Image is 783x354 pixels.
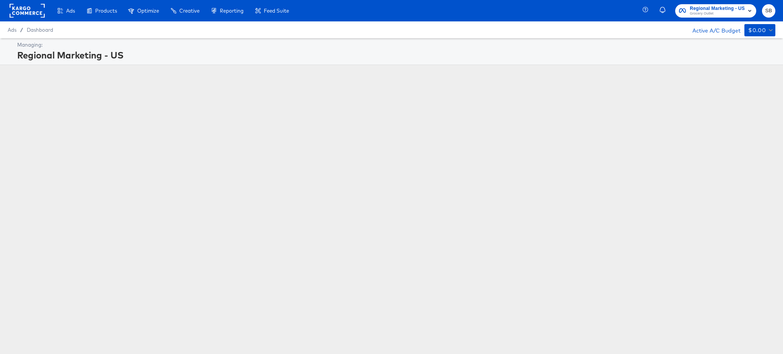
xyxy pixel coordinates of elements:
[137,8,159,14] span: Optimize
[690,5,745,13] span: Regional Marketing - US
[690,11,745,17] span: Grocery Outlet
[17,41,773,49] div: Managing:
[684,24,741,36] div: Active A/C Budget
[220,8,244,14] span: Reporting
[16,27,27,33] span: /
[27,27,53,33] a: Dashboard
[762,4,775,18] button: SB
[675,4,756,18] button: Regional Marketing - USGrocery Outlet
[17,49,773,62] div: Regional Marketing - US
[66,8,75,14] span: Ads
[264,8,289,14] span: Feed Suite
[744,24,775,36] button: $0.00
[179,8,200,14] span: Creative
[95,8,117,14] span: Products
[748,26,766,35] div: $0.00
[765,6,772,15] span: SB
[8,27,16,33] span: Ads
